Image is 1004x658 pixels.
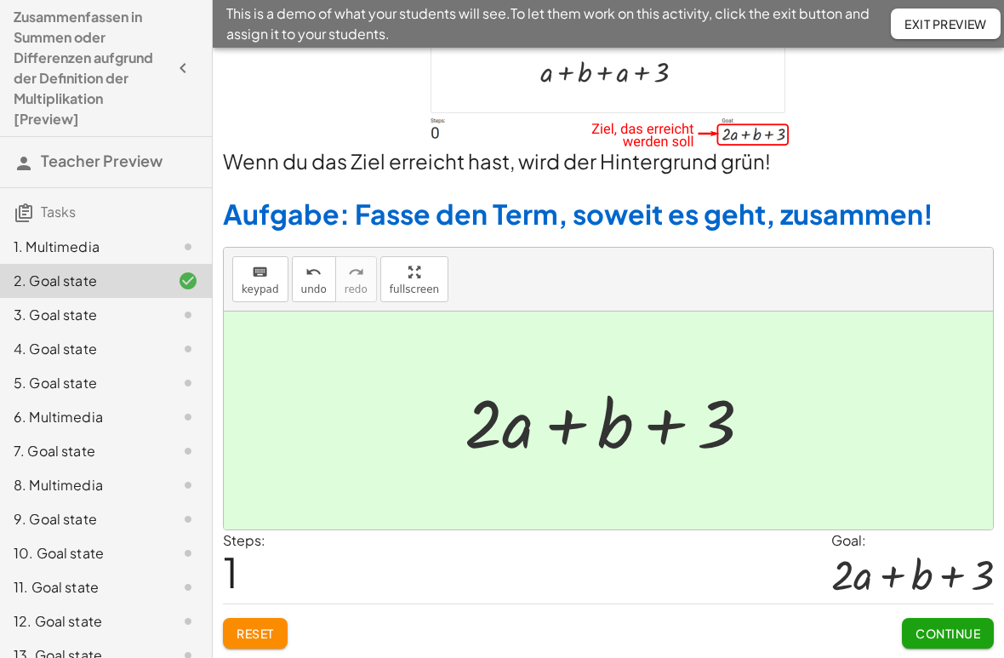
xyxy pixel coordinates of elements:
[178,339,198,359] i: Task not started.
[41,151,163,170] span: Teacher Preview
[14,305,151,325] div: 3. Goal state
[292,256,336,302] button: undoundo
[305,262,322,283] i: undo
[14,373,151,393] div: 5. Goal state
[902,618,994,649] button: Continue
[14,407,151,427] div: 6. Multimedia
[223,197,933,231] strong: Aufgabe: Fasse den Term, soweit es geht, zusammen!
[178,577,198,598] i: Task not started.
[178,475,198,495] i: Task not started.
[301,283,327,295] span: undo
[242,283,279,295] span: keypad
[14,611,151,632] div: 12. Goal state
[178,543,198,564] i: Task not started.
[380,256,448,302] button: fullscreen
[14,577,151,598] div: 11. Goal state
[178,509,198,529] i: Task not started.
[178,271,198,291] i: Task finished and correct.
[178,407,198,427] i: Task not started.
[223,146,994,175] h2: Wenn du das Ziel erreicht hast, wird der Hintergrund grün!
[178,237,198,257] i: Task not started.
[14,7,168,129] h4: Zusammenfassen in Summen oder Differenzen aufgrund der Definition der Multiplikation [Preview]
[14,441,151,461] div: 7. Goal state
[232,256,288,302] button: keyboardkeypad
[223,531,265,549] label: Steps:
[348,262,364,283] i: redo
[178,441,198,461] i: Task not started.
[831,530,994,551] div: Goal:
[14,509,151,529] div: 9. Goal state
[916,626,980,641] span: Continue
[14,271,151,291] div: 2. Goal state
[14,543,151,564] div: 10. Goal state
[14,475,151,495] div: 8. Multimedia
[178,373,198,393] i: Task not started.
[14,339,151,359] div: 4. Goal state
[390,283,439,295] span: fullscreen
[891,9,1001,39] button: Exit Preview
[237,626,274,641] span: Reset
[178,611,198,632] i: Task not started.
[226,3,891,44] span: This is a demo of what your students will see. To let them work on this activity, click the exit ...
[14,237,151,257] div: 1. Multimedia
[223,618,288,649] button: Reset
[41,203,76,220] span: Tasks
[178,305,198,325] i: Task not started.
[904,16,987,31] span: Exit Preview
[252,262,268,283] i: keyboard
[345,283,368,295] span: redo
[335,256,377,302] button: redoredo
[223,546,238,598] span: 1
